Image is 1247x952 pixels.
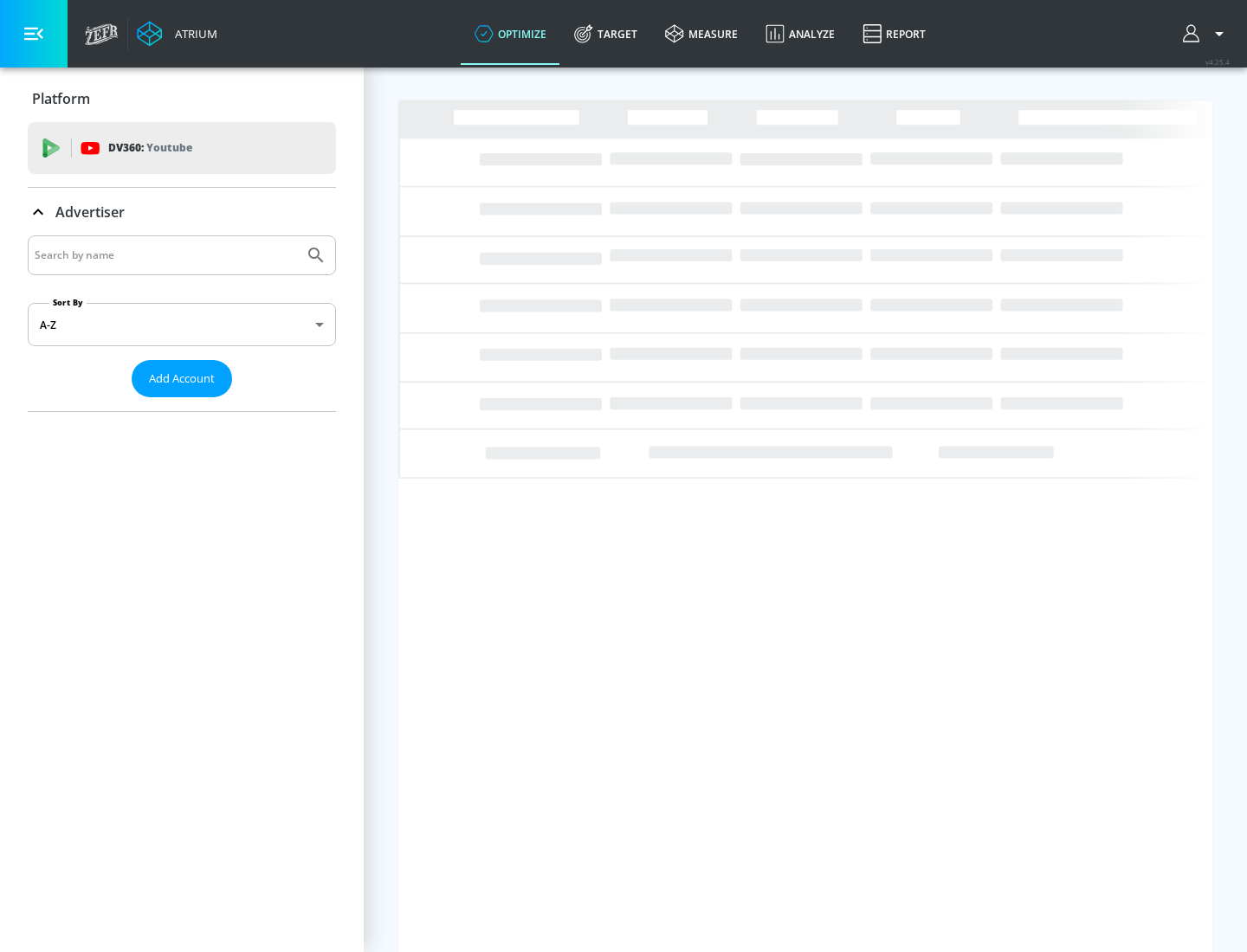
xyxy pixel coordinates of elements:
input: Search by name [35,244,297,267]
nav: list of Advertiser [28,397,336,411]
a: optimize [461,3,560,65]
a: Atrium [137,21,217,47]
button: Add Account [132,360,232,397]
p: DV360: [108,138,192,158]
div: Platform [28,74,336,123]
div: Advertiser [28,188,336,236]
p: Youtube [146,138,192,157]
span: v 4.25.4 [1205,57,1230,67]
p: Platform [32,89,90,108]
div: A-Z [28,303,336,346]
a: Target [560,3,651,65]
a: measure [651,3,752,65]
div: Advertiser [28,235,336,411]
p: Advertiser [55,203,125,222]
a: Report [849,3,940,65]
span: Add Account [149,369,215,389]
label: Sort By [49,297,87,308]
div: Atrium [168,26,217,42]
a: Analyze [752,3,849,65]
div: DV360: Youtube [28,122,336,174]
